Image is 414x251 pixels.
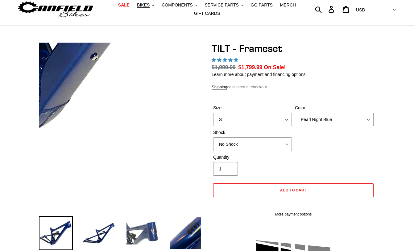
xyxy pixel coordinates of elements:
span: On Sale! [264,63,286,71]
button: COMPONENTS [159,1,200,9]
a: GIFT CARDS [191,9,223,18]
button: SERVICE PARTS [201,1,246,9]
span: SERVICE PARTS [205,2,238,8]
h1: TILT - Frameset [212,43,375,54]
div: calculated at checkout. [212,84,375,90]
s: $1,999.99 [212,64,236,70]
span: MERCH [280,2,296,8]
span: $1,799.99 [238,64,263,70]
a: More payment options [213,211,374,217]
a: Learn more about payment and financing options [212,72,305,77]
a: SALE [115,1,133,9]
span: Add to cart [280,188,307,192]
button: BIKES [134,1,157,9]
img: Load image into Gallery viewer, TILT - Frameset [39,216,73,250]
a: Shipping [212,85,227,90]
a: GG PARTS [248,1,276,9]
label: Quantity [213,154,292,161]
span: GG PARTS [251,2,273,8]
a: MERCH [277,1,299,9]
label: Size [213,105,292,111]
span: GIFT CARDS [194,11,220,16]
button: Add to cart [213,183,374,197]
span: SALE [118,2,130,8]
label: Shock [213,129,292,136]
img: Load image into Gallery viewer, TILT - Frameset [168,216,202,250]
span: BIKES [137,2,150,8]
img: Load image into Gallery viewer, TILT - Frameset [82,216,116,250]
span: 5.00 stars [212,57,239,62]
span: COMPONENTS [162,2,193,8]
label: Color [295,105,374,111]
img: Load image into Gallery viewer, TILT - Frameset [125,216,159,250]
